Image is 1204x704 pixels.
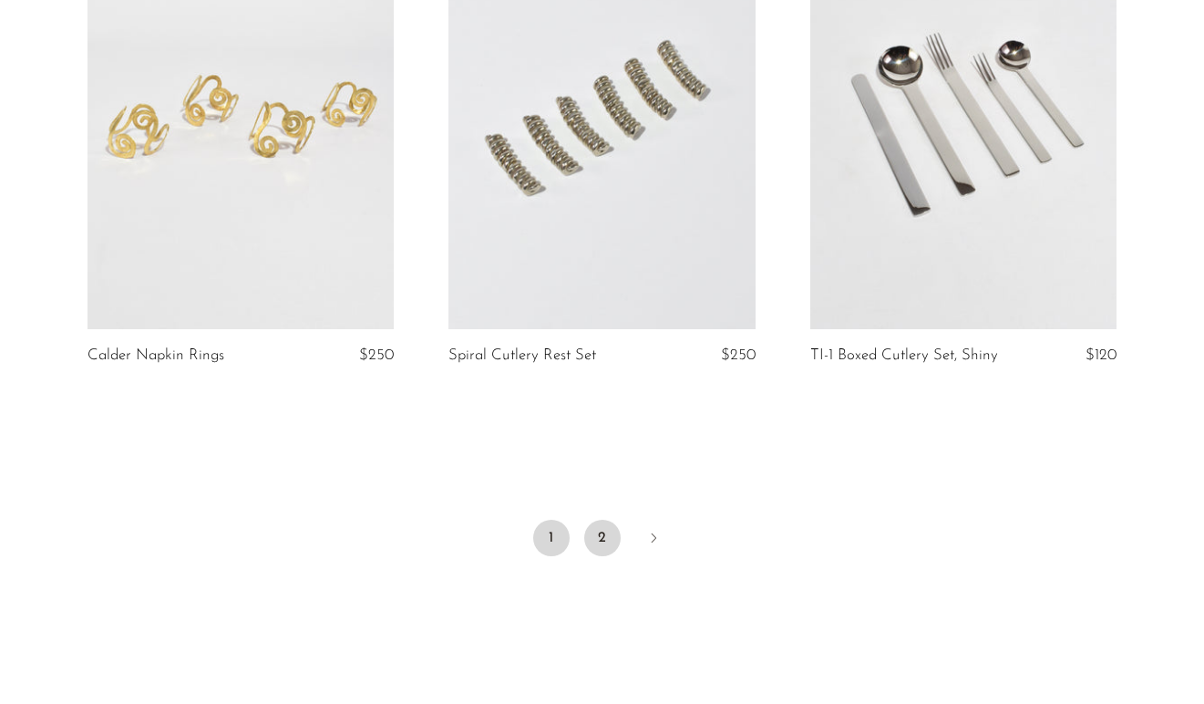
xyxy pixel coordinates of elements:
a: 2 [584,520,621,556]
span: 1 [533,520,570,556]
a: Spiral Cutlery Rest Set [448,347,596,364]
a: TI-1 Boxed Cutlery Set, Shiny [810,347,998,364]
span: $250 [359,347,394,363]
a: Next [635,520,672,560]
span: $120 [1086,347,1117,363]
span: $250 [721,347,756,363]
a: Calder Napkin Rings [87,347,224,364]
